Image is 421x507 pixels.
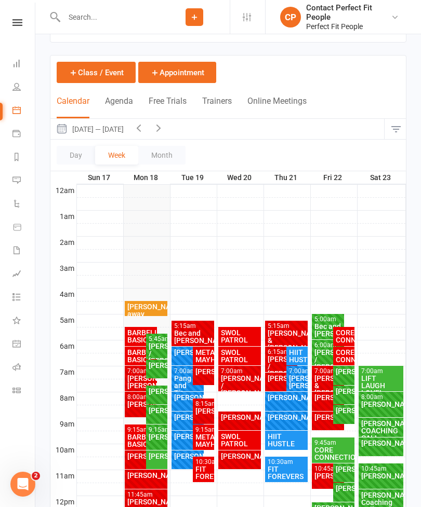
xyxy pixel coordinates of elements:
[195,465,212,480] div: FIT FOREVERS
[361,401,402,408] div: [PERSON_NAME]
[127,329,155,344] div: BARBELL BASICS
[127,453,155,460] div: [PERSON_NAME]
[12,100,36,123] a: Calendar
[12,263,36,286] a: Assessments
[335,349,352,363] div: CORE CONNECTION
[50,184,76,197] th: 12am
[361,465,402,472] div: 10:45am
[220,368,259,375] div: 7:00am
[95,146,138,165] button: Week
[148,342,165,364] div: [PERSON_NAME] / [PERSON_NAME]
[280,7,301,28] div: CP
[306,22,391,31] div: Perfect Fit People
[195,459,212,465] div: 10:30am
[361,394,402,401] div: 8:00am
[335,485,352,492] div: [PERSON_NAME]
[174,330,213,344] div: Bec and [PERSON_NAME]
[12,380,36,403] a: Class kiosk mode
[267,330,306,351] div: [PERSON_NAME] & [PERSON_NAME]
[50,444,76,457] th: 10am
[314,375,343,396] div: [PERSON_NAME] & [PERSON_NAME]
[267,349,296,355] div: 6:15am
[127,401,155,408] div: [PERSON_NAME]
[127,375,155,389] div: [PERSON_NAME]/ [PERSON_NAME]
[314,414,343,421] div: [PERSON_NAME]
[361,368,402,375] div: 7:00am
[127,368,155,375] div: 7:00am
[195,368,212,375] div: [PERSON_NAME]
[314,316,343,323] div: 5:00am
[335,368,352,375] div: [PERSON_NAME]
[220,329,259,344] div: SWOL PATROL
[50,340,76,353] th: 6am
[12,216,36,240] a: Product Sales
[123,171,170,184] th: Mon 18
[10,472,35,497] iframe: Intercom live chat
[314,323,343,337] div: Bec and [PERSON_NAME]
[267,459,306,465] div: 10:30am
[76,171,123,184] th: Sun 17
[170,171,217,184] th: Tue 19
[138,146,186,165] button: Month
[149,96,187,118] button: Free Trials
[361,420,402,442] div: [PERSON_NAME] COACHING CALL
[50,236,76,249] th: 2am
[195,433,212,448] div: METABOLIC MAYHEM
[174,323,213,330] div: 5:15am
[306,3,391,22] div: Contact Perfect Fit People
[195,407,212,415] div: [PERSON_NAME].
[314,368,343,375] div: 7:00am
[314,342,343,349] div: 6:00am
[195,401,212,407] div: 8:15am
[174,414,202,421] div: [PERSON_NAME]
[12,53,36,76] a: Dashboard
[50,288,76,301] th: 4am
[148,362,165,369] div: [PERSON_NAME]
[12,146,36,170] a: Reports
[314,349,343,371] div: [PERSON_NAME] / [PERSON_NAME]
[138,62,216,83] button: Appointment
[264,171,310,184] th: Thu 21
[174,349,202,356] div: [PERSON_NAME]
[105,96,133,118] button: Agenda
[314,440,353,446] div: 9:45am
[127,427,155,433] div: 9:15am
[148,433,165,441] div: [PERSON_NAME]
[12,310,36,333] a: What's New
[12,357,36,380] a: Roll call kiosk mode
[50,262,76,275] th: 3am
[50,119,129,139] button: [DATE] — [DATE]
[174,368,202,375] div: 7:00am
[127,491,166,498] div: 11:45am
[335,388,352,395] div: [PERSON_NAME]
[361,440,402,447] div: [PERSON_NAME]
[195,349,212,363] div: METABOLIC MAYHEM
[220,433,259,447] div: SWOL PATROL
[127,498,166,505] div: [PERSON_NAME]
[267,355,296,377] div: [PERSON_NAME] / [PERSON_NAME]
[174,433,202,440] div: [PERSON_NAME]
[314,394,343,401] div: [PERSON_NAME]
[288,349,306,363] div: HIIT HUSTLE
[267,433,306,447] div: HIIT HUSTLE
[267,323,306,330] div: 5:15am
[314,472,343,479] div: [PERSON_NAME]
[50,418,76,431] th: 9am
[61,10,159,24] input: Search...
[335,465,352,473] div: [PERSON_NAME]
[12,333,36,357] a: General attendance kiosk mode
[288,368,306,375] div: 7:00am
[267,465,306,480] div: FIT FOREVERS
[335,329,352,344] div: CORE CONNECTION
[148,388,165,395] div: [PERSON_NAME]
[50,314,76,327] th: 5am
[314,465,343,472] div: 10:45am
[127,433,155,448] div: BARBELL BASICS
[335,407,352,414] div: [PERSON_NAME]
[50,392,76,405] th: 8am
[174,375,202,396] div: Pang and Tita
[217,171,264,184] th: Wed 20
[148,336,165,342] div: 5:45am
[127,303,166,339] div: [PERSON_NAME] away [DATE] RETURNS [DATE]
[267,375,296,382] div: [PERSON_NAME]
